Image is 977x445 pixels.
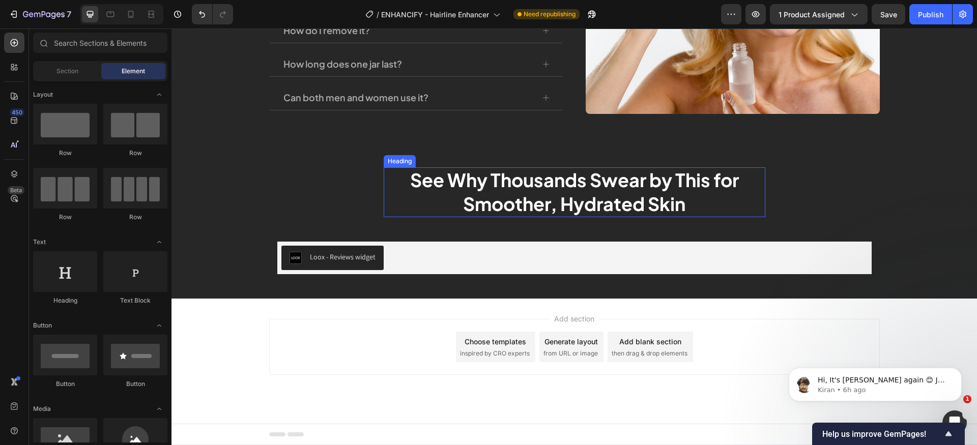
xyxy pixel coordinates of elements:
[377,9,379,20] span: /
[33,296,97,305] div: Heading
[942,410,967,435] iframe: Intercom live chat
[171,28,977,445] iframe: Design area
[44,29,175,118] span: Hi, It's [PERSON_NAME] again 😊 Just want to follow up since I have not received any response from...
[151,86,167,103] span: Toggle open
[448,308,510,318] div: Add blank section
[8,186,24,194] div: Beta
[372,320,426,330] span: from URL or image
[10,108,24,116] div: 450
[293,308,355,318] div: Choose templates
[212,139,594,189] h2: See Why Thousands Swear by This for Smoother, Hydrated Skin
[379,285,427,295] span: Add section
[214,128,242,137] div: Heading
[33,321,52,330] span: Button
[440,320,516,330] span: then drag & drop elements
[138,223,204,234] div: Loox - Reviews widget
[44,39,176,48] p: Message from Kiran, sent 6h ago
[103,379,167,389] div: Button
[524,10,576,19] span: Need republishing
[112,28,231,42] p: How long does one jar last?
[373,308,426,318] div: Generate layout
[822,428,955,440] button: Show survey - Help us improve GemPages!
[103,296,167,305] div: Text Block
[773,346,977,418] iframe: Intercom notifications message
[151,317,167,334] span: Toggle open
[33,33,167,53] input: Search Sections & Elements
[151,234,167,250] span: Toggle open
[151,401,167,417] span: Toggle open
[33,404,51,413] span: Media
[33,213,97,222] div: Row
[963,395,971,403] span: 1
[33,379,97,389] div: Button
[110,217,212,242] button: Loox - Reviews widget
[822,429,942,439] span: Help us improve GemPages!
[33,238,46,247] span: Text
[122,67,145,76] span: Element
[4,4,76,24] button: 7
[103,149,167,158] div: Row
[381,9,489,20] span: ENHANCIFY - Hairline Enhancer
[779,9,845,20] span: 1 product assigned
[67,8,71,20] p: 7
[33,149,97,158] div: Row
[118,223,130,235] img: loox.png
[872,4,905,24] button: Save
[56,67,78,76] span: Section
[33,90,53,99] span: Layout
[918,9,943,20] div: Publish
[103,213,167,222] div: Row
[909,4,952,24] button: Publish
[880,10,897,19] span: Save
[192,4,233,24] div: Undo/Redo
[289,320,358,330] span: inspired by CRO experts
[770,4,868,24] button: 1 product assigned
[112,62,257,76] p: Can both men and women use it?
